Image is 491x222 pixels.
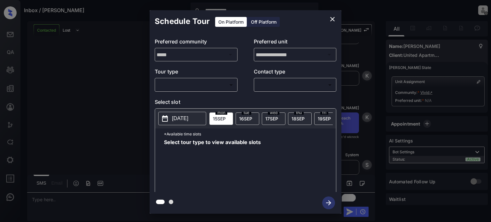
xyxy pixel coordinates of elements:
p: Preferred unit [254,38,337,48]
span: fri [320,111,328,115]
span: 16 SEP [239,116,252,121]
span: thu [294,111,304,115]
button: close [326,13,339,26]
div: Off Platform [248,17,280,27]
span: mon [215,111,227,115]
span: tue [242,111,251,115]
div: date-select [236,112,259,125]
span: wed [268,111,279,115]
div: On Platform [215,17,247,27]
p: *Available time slots [164,128,336,140]
span: 17 SEP [265,116,278,121]
p: Tour type [155,68,238,78]
div: date-select [209,112,233,125]
p: Contact type [254,68,337,78]
span: 15 SEP [213,116,226,121]
div: date-select [262,112,285,125]
span: 19 SEP [318,116,331,121]
p: Preferred community [155,38,238,48]
span: 18 SEP [292,116,305,121]
h2: Schedule Tour [150,10,215,33]
p: [DATE] [172,115,188,122]
div: date-select [288,112,312,125]
button: [DATE] [158,112,206,125]
div: date-select [314,112,338,125]
p: Select slot [155,98,336,108]
span: Select tour type to view available slots [164,140,261,191]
